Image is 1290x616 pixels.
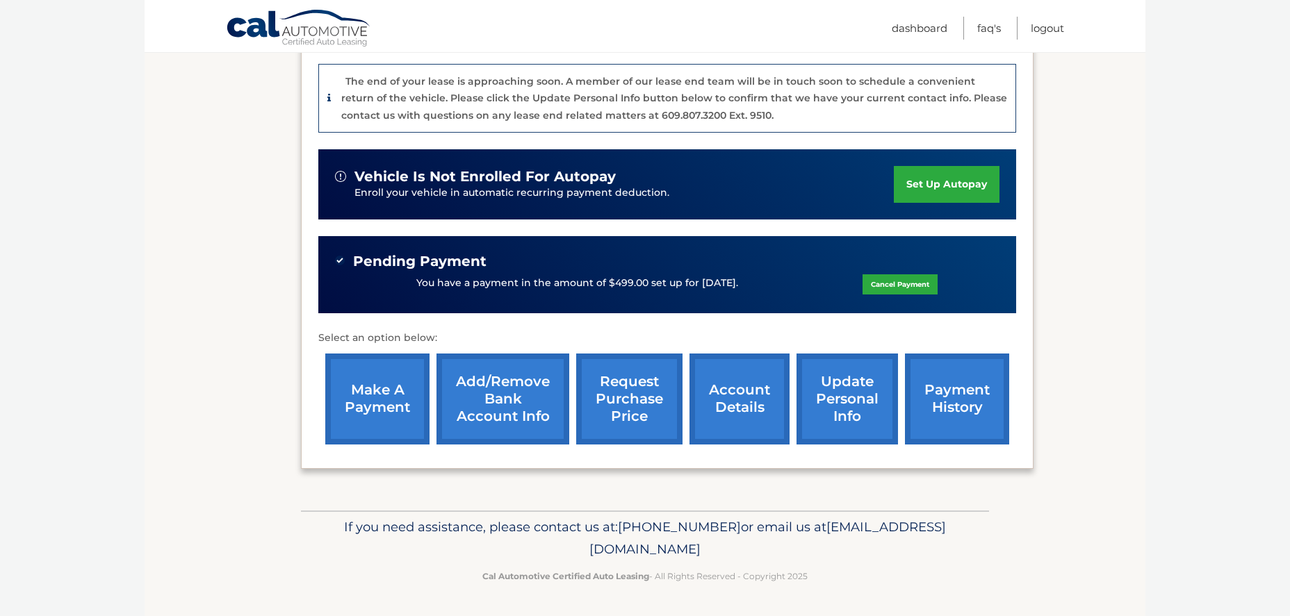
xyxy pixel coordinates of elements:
span: vehicle is not enrolled for autopay [354,168,616,185]
img: alert-white.svg [335,171,346,182]
a: make a payment [325,353,430,444]
a: payment history [905,353,1009,444]
a: Dashboard [892,17,947,40]
p: You have a payment in the amount of $499.00 set up for [DATE]. [416,276,738,291]
span: Pending Payment [353,253,487,270]
a: request purchase price [576,353,683,444]
span: [PHONE_NUMBER] [618,519,741,535]
a: account details [689,353,790,444]
p: The end of your lease is approaching soon. A member of our lease end team will be in touch soon t... [341,75,1007,122]
a: Cal Automotive [226,9,372,49]
a: FAQ's [977,17,1001,40]
p: - All Rights Reserved - Copyright 2025 [310,569,980,583]
a: Cancel Payment [863,274,938,294]
strong: Cal Automotive Certified Auto Leasing [482,571,649,581]
p: If you need assistance, please contact us at: or email us at [310,516,980,560]
a: set up autopay [894,166,999,203]
a: Logout [1031,17,1064,40]
img: check-green.svg [335,256,345,265]
a: Add/Remove bank account info [436,353,569,444]
p: Enroll your vehicle in automatic recurring payment deduction. [354,185,894,201]
a: update personal info [797,353,898,444]
p: Select an option below: [318,330,1016,347]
